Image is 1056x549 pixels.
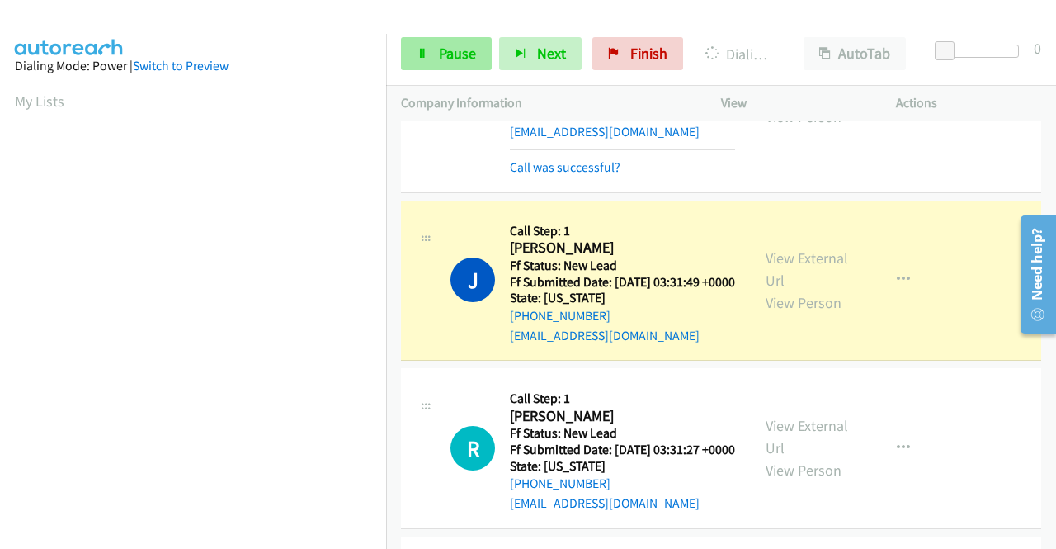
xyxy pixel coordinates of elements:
[15,92,64,111] a: My Lists
[510,308,610,324] a: [PHONE_NUMBER]
[450,426,495,471] h1: R
[450,258,495,302] h1: J
[510,258,735,274] h5: Ff Status: New Lead
[15,56,371,76] div: Dialing Mode: Power |
[510,274,735,291] h5: Ff Submitted Date: [DATE] 03:31:49 +0000
[401,37,492,70] a: Pause
[499,37,582,70] button: Next
[510,290,735,306] h5: State: [US_STATE]
[943,45,1019,58] div: Delay between calls (in seconds)
[439,44,476,63] span: Pause
[401,93,691,113] p: Company Information
[896,93,1041,113] p: Actions
[510,105,610,121] a: [PHONE_NUMBER]
[510,442,735,458] h5: Ff Submitted Date: [DATE] 03:31:27 +0000
[721,93,866,113] p: View
[766,293,841,312] a: View Person
[510,425,735,442] h5: Ff Status: New Lead
[1009,209,1056,340] iframe: Resource Center
[510,458,735,475] h5: State: [US_STATE]
[510,476,610,491] a: [PHONE_NUMBER]
[537,44,566,63] span: Next
[133,58,229,73] a: Switch to Preview
[766,461,841,480] a: View Person
[510,124,700,140] a: [EMAIL_ADDRESS][DOMAIN_NAME]
[510,407,730,426] h2: [PERSON_NAME]
[705,43,774,65] p: Dialing [PERSON_NAME]
[766,248,848,290] a: View External Url
[510,223,735,239] h5: Call Step: 1
[766,416,848,457] a: View External Url
[1034,37,1041,59] div: 0
[804,37,906,70] button: AutoTab
[510,239,730,258] h2: [PERSON_NAME]
[510,495,700,511] a: [EMAIL_ADDRESS][DOMAIN_NAME]
[510,390,735,407] h5: Call Step: 1
[510,328,700,343] a: [EMAIL_ADDRESS][DOMAIN_NAME]
[450,426,495,471] div: The call is yet to be attempted
[592,37,683,70] a: Finish
[510,159,620,175] a: Call was successful?
[630,44,667,63] span: Finish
